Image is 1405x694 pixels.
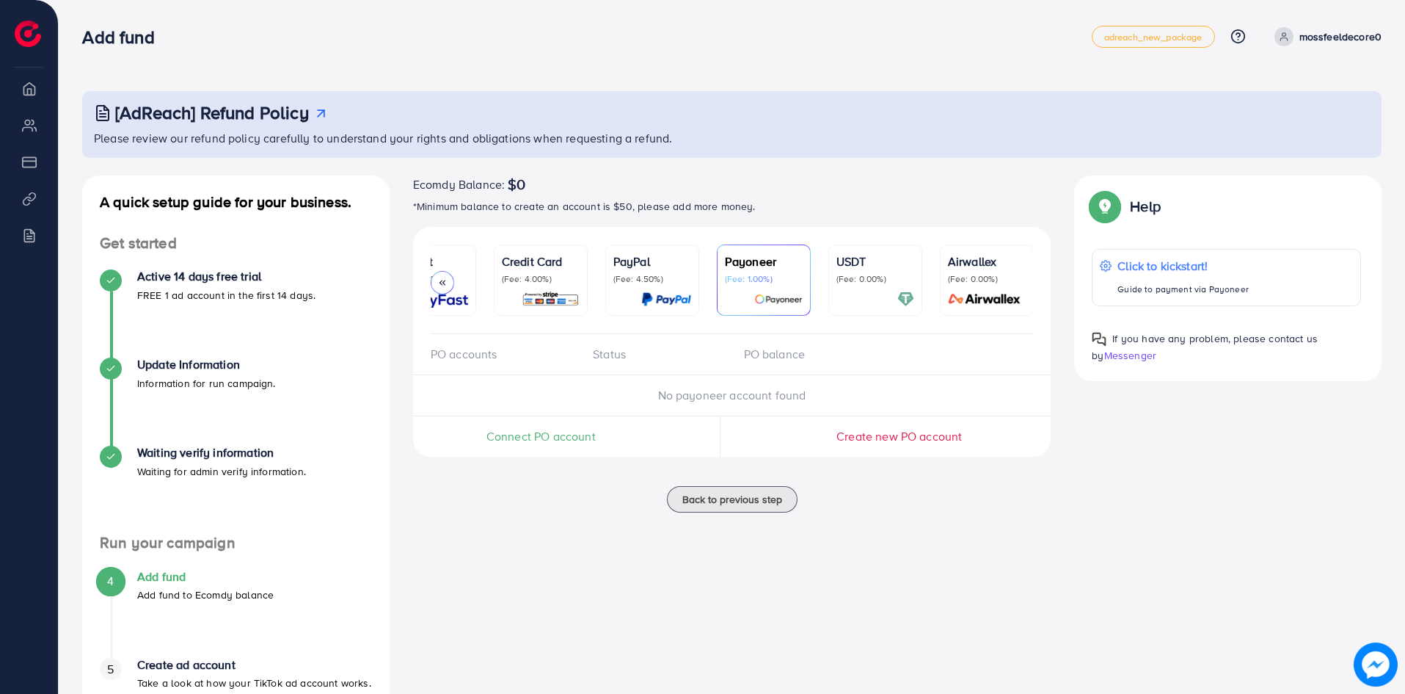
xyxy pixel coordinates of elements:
p: (Fee: 0.00%) [948,273,1026,285]
p: (Fee: 0.00%) [836,273,914,285]
h3: [AdReach] Refund Policy [115,102,309,123]
span: If you have any problem, please contact us by [1092,331,1318,363]
h4: Create ad account [137,658,371,672]
h4: A quick setup guide for your business. [82,193,390,211]
p: (Fee: 1.00%) [725,273,803,285]
h4: Add fund [137,570,274,584]
img: card [522,291,580,308]
button: Back to previous step [667,486,798,513]
span: $0 [508,176,525,193]
h4: Run your campaign [82,534,390,552]
p: Guide to payment via Payoneer [1117,281,1249,298]
a: adreach_new_package [1092,26,1215,48]
span: 4 [107,573,114,590]
p: Take a look at how your TikTok ad account works. [137,674,371,692]
li: Waiting verify information [82,446,390,534]
img: card [393,291,468,308]
h4: Update Information [137,358,276,372]
span: Create new PO account [836,428,962,444]
div: PO balance [732,346,883,363]
img: card [641,291,691,308]
h4: Get started [82,234,390,253]
img: logo [15,21,41,47]
p: (Fee: 4.00%) [502,273,580,285]
span: 5 [107,661,114,678]
p: mossfeeldecore0 [1299,28,1382,46]
li: Add fund [82,570,390,658]
p: Waiting for admin verify information. [137,463,306,480]
a: mossfeeldecore0 [1269,27,1382,46]
span: No payoneer account found [658,387,806,403]
p: Add fund to Ecomdy balance [137,586,274,604]
p: Credit Card [502,253,580,270]
li: Update Information [82,358,390,446]
span: Connect PO account [486,428,596,445]
span: Back to previous step [682,492,782,507]
p: Help [1130,198,1161,215]
p: Information for run campaign. [137,375,276,392]
img: Popup guide [1092,193,1118,220]
p: PayPal [613,253,691,270]
div: Status [581,346,731,363]
img: card [944,291,1026,308]
p: FREE 1 ad account in the first 14 days. [137,286,315,304]
p: Click to kickstart! [1117,257,1249,275]
li: Active 14 days free trial [82,270,390,358]
span: Messenger [1104,348,1156,363]
h3: Add fund [82,26,166,48]
div: PO accounts [431,346,581,363]
p: Payoneer [725,253,803,270]
img: Popup guide [1092,332,1106,347]
p: (Fee: 4.50%) [613,273,691,285]
h4: Active 14 days free trial [137,270,315,283]
p: Please review our refund policy carefully to understand your rights and obligations when requesti... [94,129,1373,147]
p: *Minimum balance to create an account is $50, please add more money. [413,198,1051,215]
p: Airwallex [948,253,1026,270]
img: image [1355,644,1396,685]
img: card [897,291,914,308]
span: Ecomdy Balance: [413,176,505,193]
h4: Waiting verify information [137,446,306,460]
img: card [754,291,803,308]
p: USDT [836,253,914,270]
span: adreach_new_package [1104,32,1203,42]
